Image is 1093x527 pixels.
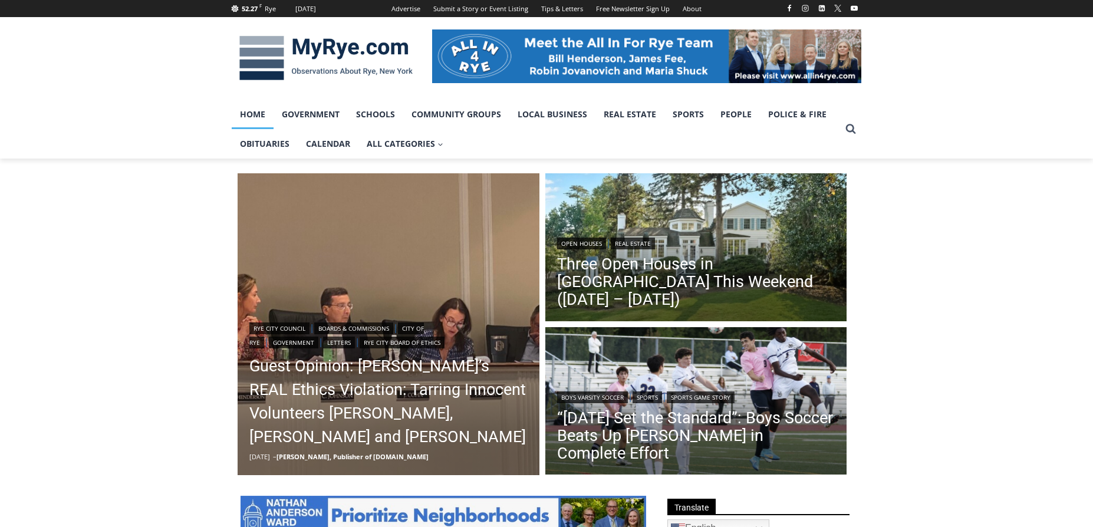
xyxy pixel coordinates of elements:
[403,100,509,129] a: Community Groups
[232,100,274,129] a: Home
[242,4,258,13] span: 52.27
[249,354,528,449] a: Guest Opinion: [PERSON_NAME]’s REAL Ethics Violation: Tarring Innocent Volunteers [PERSON_NAME], ...
[432,29,861,83] img: All in for Rye
[831,1,845,15] a: X
[269,337,318,348] a: Government
[249,452,270,461] time: [DATE]
[545,327,847,478] a: Read More “Today Set the Standard”: Boys Soccer Beats Up Pelham in Complete Effort
[232,100,840,159] nav: Primary Navigation
[760,100,835,129] a: Police & Fire
[557,238,606,249] a: Open Houses
[557,409,835,462] a: “[DATE] Set the Standard”: Boys Soccer Beats Up [PERSON_NAME] in Complete Effort
[232,129,298,159] a: Obituaries
[314,322,393,334] a: Boards & Commissions
[557,391,628,403] a: Boys Varsity Soccer
[545,327,847,478] img: (PHOTO: Rye Boys Soccer's Eddie Kehoe (#9 pink) goes up for a header against Pelham on October 8,...
[664,100,712,129] a: Sports
[509,100,595,129] a: Local Business
[545,173,847,324] img: 162 Kirby Lane, Rye
[265,4,276,14] div: Rye
[667,391,735,403] a: Sports Game Story
[712,100,760,129] a: People
[557,389,835,403] div: | |
[274,100,348,129] a: Government
[295,4,316,14] div: [DATE]
[545,173,847,324] a: Read More Three Open Houses in Rye This Weekend (October 11 – 12)
[358,129,452,159] a: All Categories
[232,28,420,89] img: MyRye.com
[276,452,429,461] a: [PERSON_NAME], Publisher of [DOMAIN_NAME]
[249,320,528,348] div: | | | | |
[273,452,276,461] span: –
[798,1,812,15] a: Instagram
[557,235,835,249] div: |
[847,1,861,15] a: YouTube
[667,499,716,515] span: Translate
[360,337,445,348] a: Rye City Board of Ethics
[367,137,443,150] span: All Categories
[815,1,829,15] a: Linkedin
[323,337,355,348] a: Letters
[259,2,262,9] span: F
[249,322,310,334] a: Rye City Council
[298,129,358,159] a: Calendar
[557,255,835,308] a: Three Open Houses in [GEOGRAPHIC_DATA] This Weekend ([DATE] – [DATE])
[238,173,539,475] img: (PHOTO: The "Gang of Four" Councilwoman Carolina Johnson, Mayor Josh Cohn, Councilwoman Julie Sou...
[611,238,655,249] a: Real Estate
[840,118,861,140] button: View Search Form
[782,1,796,15] a: Facebook
[633,391,662,403] a: Sports
[238,173,539,475] a: Read More Guest Opinion: Rye’s REAL Ethics Violation: Tarring Innocent Volunteers Carolina Johnso...
[348,100,403,129] a: Schools
[595,100,664,129] a: Real Estate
